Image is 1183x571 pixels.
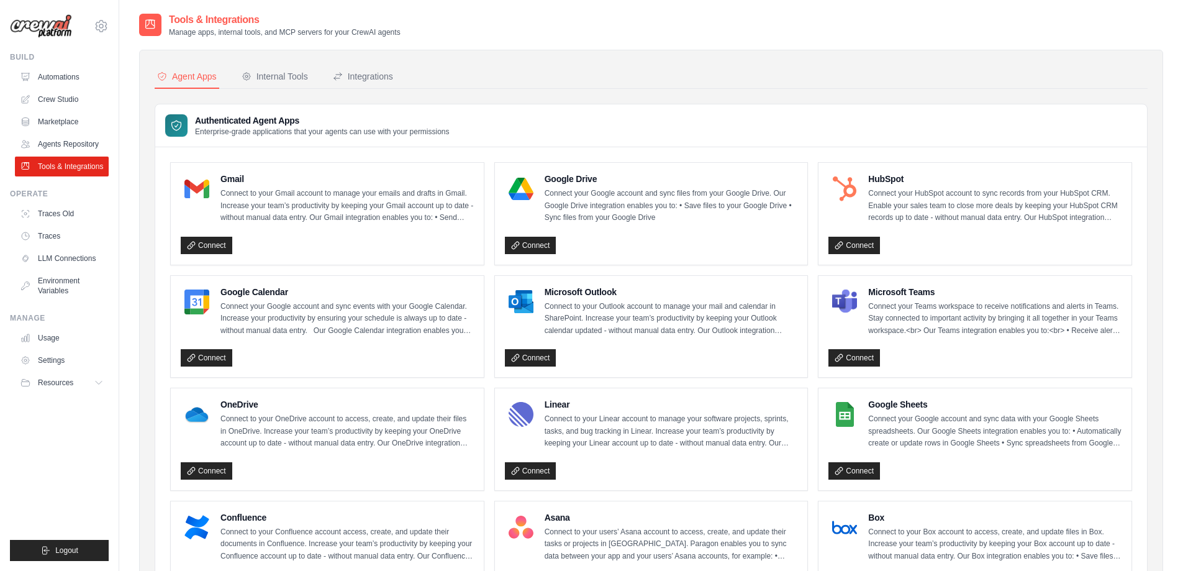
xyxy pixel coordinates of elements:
h4: Microsoft Teams [868,286,1122,298]
img: Microsoft Teams Logo [832,290,857,314]
h2: Tools & Integrations [169,12,401,27]
img: Box Logo [832,515,857,540]
img: Google Calendar Logo [184,290,209,314]
p: Connect your Google account and sync events with your Google Calendar. Increase your productivity... [220,301,474,337]
p: Connect to your Outlook account to manage your mail and calendar in SharePoint. Increase your tea... [545,301,798,337]
a: Settings [15,350,109,370]
a: Traces Old [15,204,109,224]
button: Resources [15,373,109,393]
button: Integrations [330,65,396,89]
p: Manage apps, internal tools, and MCP servers for your CrewAI agents [169,27,401,37]
a: Connect [181,349,232,367]
a: Crew Studio [15,89,109,109]
p: Connect to your users’ Asana account to access, create, and update their tasks or projects in [GE... [545,526,798,563]
a: Connect [828,237,880,254]
img: Gmail Logo [184,176,209,201]
a: Connect [828,349,880,367]
h3: Authenticated Agent Apps [195,114,450,127]
p: Connect to your Linear account to manage your software projects, sprints, tasks, and bug tracking... [545,413,798,450]
img: OneDrive Logo [184,402,209,427]
a: Connect [505,349,556,367]
img: Asana Logo [509,515,533,540]
h4: OneDrive [220,398,474,411]
a: Connect [181,237,232,254]
span: Logout [55,546,78,555]
a: Connect [828,462,880,480]
a: LLM Connections [15,249,109,268]
img: Google Sheets Logo [832,402,857,427]
p: Connect your Google account and sync data with your Google Sheets spreadsheets. Our Google Sheets... [868,413,1122,450]
a: Usage [15,328,109,348]
p: Connect to your Box account to access, create, and update files in Box. Increase your team’s prod... [868,526,1122,563]
div: Operate [10,189,109,199]
img: Confluence Logo [184,515,209,540]
h4: Asana [545,511,798,524]
span: Resources [38,378,73,388]
h4: Gmail [220,173,474,185]
button: Logout [10,540,109,561]
p: Connect to your Gmail account to manage your emails and drafts in Gmail. Increase your team’s pro... [220,188,474,224]
h4: Box [868,511,1122,524]
a: Connect [505,462,556,480]
h4: HubSpot [868,173,1122,185]
div: Build [10,52,109,62]
h4: Microsoft Outlook [545,286,798,298]
div: Integrations [333,70,393,83]
a: Connect [505,237,556,254]
a: Traces [15,226,109,246]
div: Manage [10,313,109,323]
img: Microsoft Outlook Logo [509,290,533,314]
a: Connect [181,462,232,480]
a: Tools & Integrations [15,157,109,176]
p: Connect your Google account and sync files from your Google Drive. Our Google Drive integration e... [545,188,798,224]
div: Agent Apps [157,70,217,83]
a: Environment Variables [15,271,109,301]
p: Connect your HubSpot account to sync records from your HubSpot CRM. Enable your sales team to clo... [868,188,1122,224]
img: Logo [10,14,72,39]
button: Agent Apps [155,65,219,89]
h4: Confluence [220,511,474,524]
div: Internal Tools [242,70,308,83]
h4: Google Sheets [868,398,1122,411]
img: Linear Logo [509,402,533,427]
img: Google Drive Logo [509,176,533,201]
img: HubSpot Logo [832,176,857,201]
p: Connect to your OneDrive account to access, create, and update their files in OneDrive. Increase ... [220,413,474,450]
p: Enterprise-grade applications that your agents can use with your permissions [195,127,450,137]
h4: Linear [545,398,798,411]
p: Connect your Teams workspace to receive notifications and alerts in Teams. Stay connected to impo... [868,301,1122,337]
p: Connect to your Confluence account access, create, and update their documents in Confluence. Incr... [220,526,474,563]
a: Automations [15,67,109,87]
a: Marketplace [15,112,109,132]
h4: Google Calendar [220,286,474,298]
h4: Google Drive [545,173,798,185]
a: Agents Repository [15,134,109,154]
button: Internal Tools [239,65,310,89]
